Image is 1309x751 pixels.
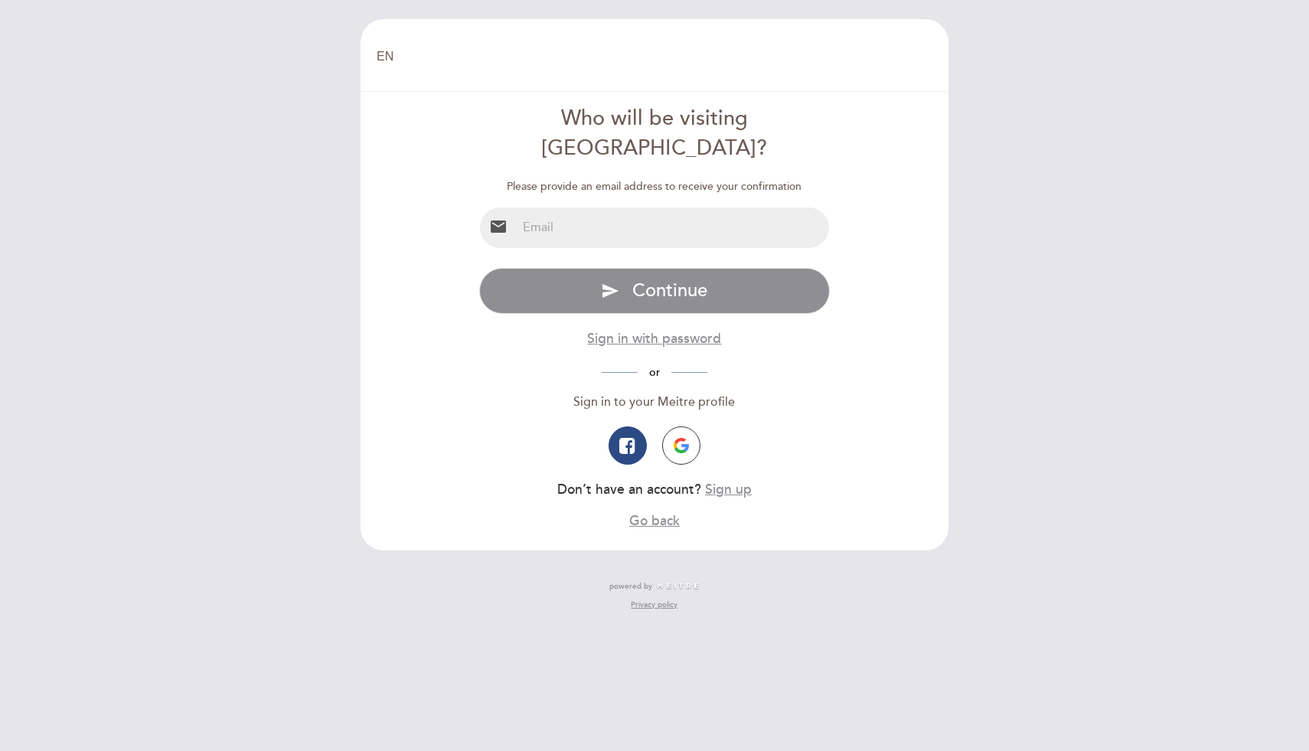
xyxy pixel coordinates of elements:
span: powered by [609,581,652,592]
button: Go back [629,511,680,531]
button: send Continue [479,268,831,314]
div: Sign in to your Meitre profile [479,393,831,411]
div: Who will be visiting [GEOGRAPHIC_DATA]? [479,104,831,164]
button: Sign in with password [587,329,721,348]
a: Privacy policy [631,599,677,610]
span: Continue [632,279,707,302]
div: Please provide an email address to receive your confirmation [479,179,831,194]
span: or [638,366,671,379]
i: send [601,282,619,300]
input: Email [517,207,830,248]
span: Don’t have an account? [557,482,701,498]
button: Sign up [705,480,752,499]
i: email [489,217,508,236]
a: powered by [609,581,700,592]
img: MEITRE [656,583,700,590]
img: icon-google.png [674,438,689,453]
